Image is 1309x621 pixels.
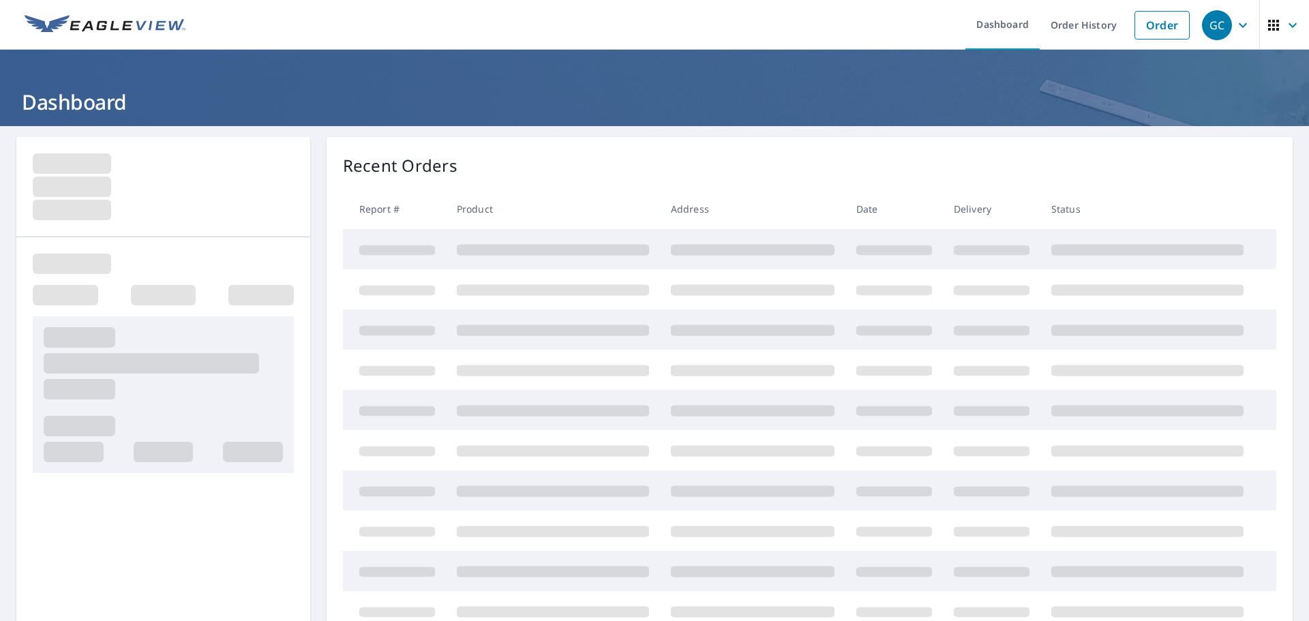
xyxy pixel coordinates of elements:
[845,189,943,229] th: Date
[25,15,185,35] img: EV Logo
[1202,10,1232,40] div: GC
[1040,189,1254,229] th: Status
[660,189,845,229] th: Address
[1134,11,1190,40] a: Order
[943,189,1040,229] th: Delivery
[343,189,446,229] th: Report #
[446,189,660,229] th: Product
[16,88,1293,116] h1: Dashboard
[343,153,457,178] p: Recent Orders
